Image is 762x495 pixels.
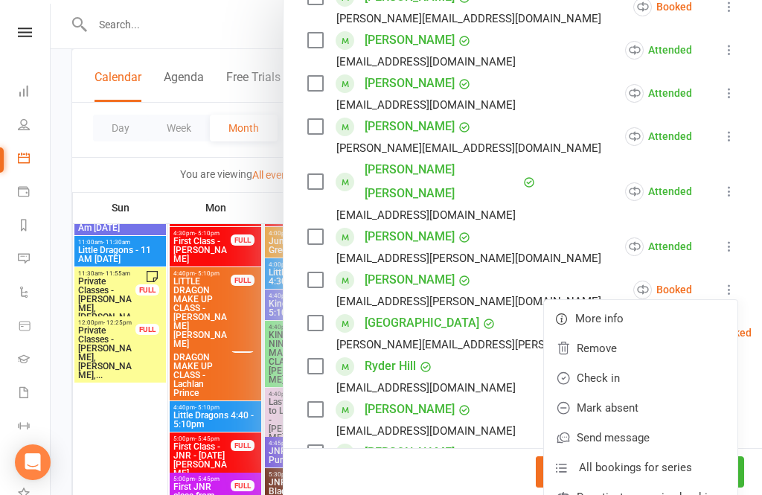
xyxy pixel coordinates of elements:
a: Dashboard [18,76,51,109]
div: Attended [625,127,692,146]
a: Mark absent [544,393,737,423]
div: [EMAIL_ADDRESS][PERSON_NAME][DOMAIN_NAME] [336,292,601,311]
a: Check in [544,363,737,393]
a: [GEOGRAPHIC_DATA] [365,311,479,335]
div: Booked [633,281,692,299]
div: Attended [625,237,692,256]
a: [PERSON_NAME] [365,268,455,292]
a: People [18,109,51,143]
div: [EMAIL_ADDRESS][DOMAIN_NAME] [336,52,516,71]
div: [PERSON_NAME][EMAIL_ADDRESS][PERSON_NAME][DOMAIN_NAME] [336,335,687,354]
div: [PERSON_NAME][EMAIL_ADDRESS][DOMAIN_NAME] [336,138,601,158]
div: Attended [625,84,692,103]
div: Attended [625,182,692,201]
a: [PERSON_NAME] [365,71,455,95]
a: [PERSON_NAME] [365,441,455,464]
a: [PERSON_NAME] [365,115,455,138]
a: Ryder Hill [365,354,416,378]
div: [EMAIL_ADDRESS][DOMAIN_NAME] [336,378,516,397]
div: [PERSON_NAME][EMAIL_ADDRESS][DOMAIN_NAME] [336,9,601,28]
a: Payments [18,176,51,210]
a: [PERSON_NAME] [365,397,455,421]
div: [EMAIL_ADDRESS][DOMAIN_NAME] [336,95,516,115]
a: Product Sales [18,310,51,344]
button: Bulk add attendees [536,456,665,488]
a: All bookings for series [544,453,737,482]
div: [EMAIL_ADDRESS][DOMAIN_NAME] [336,205,516,225]
a: Send message [544,423,737,453]
span: All bookings for series [579,459,692,476]
span: More info [575,310,624,328]
div: [EMAIL_ADDRESS][PERSON_NAME][DOMAIN_NAME] [336,249,601,268]
a: Remove [544,333,737,363]
a: [PERSON_NAME] [365,28,455,52]
a: [PERSON_NAME] [365,225,455,249]
div: [EMAIL_ADDRESS][DOMAIN_NAME] [336,421,516,441]
a: More info [544,304,737,333]
a: Reports [18,210,51,243]
div: Attended [625,41,692,60]
div: Open Intercom Messenger [15,444,51,480]
a: Calendar [18,143,51,176]
a: [PERSON_NAME] [PERSON_NAME] [365,158,519,205]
